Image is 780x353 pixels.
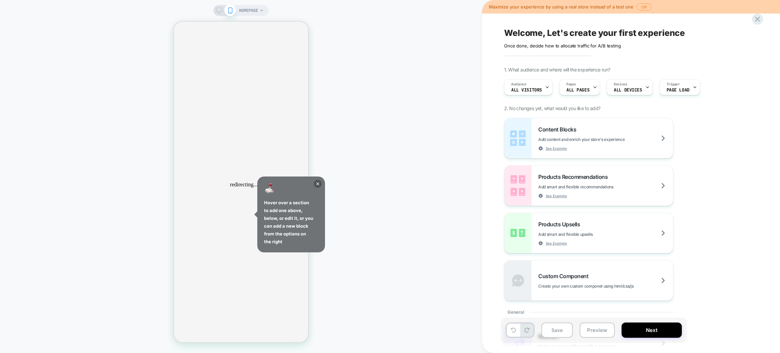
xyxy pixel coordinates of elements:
span: All Visitors [511,88,542,92]
span: See Example [546,146,567,151]
span: 2. No changes yet, what would you like to add? [504,105,600,111]
button: Save [541,323,573,338]
span: Pages [566,82,576,87]
span: Page Load [667,88,690,92]
span: Create your own custom componet using html/css/js [538,284,667,289]
span: Custom Component [538,273,592,279]
span: Add content and enrich your store's experience [538,137,658,142]
span: Trigger [667,82,680,87]
span: ALL PAGES [566,88,589,92]
button: Next [622,323,682,338]
span: Devices [614,82,627,87]
div: General [504,301,673,323]
span: Products Recommendations [538,173,611,180]
span: Content Blocks [538,126,580,133]
span: See Example [546,241,567,246]
button: OK [637,3,651,11]
span: HOMEPAGE [239,5,258,16]
span: Audience [511,82,526,87]
button: Preview [580,323,615,338]
span: ALL DEVICES [614,88,642,92]
div: redirecting... [3,3,137,323]
span: Add smart and flexible upsells [538,232,626,237]
span: Add smart and flexible recommendations [538,184,647,189]
span: 1. What audience and where will the experience run? [504,67,610,72]
span: See Example [546,193,567,198]
span: Products Upsells [538,221,583,228]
